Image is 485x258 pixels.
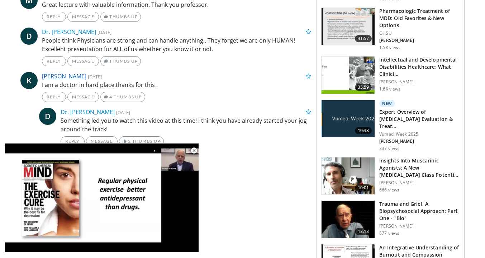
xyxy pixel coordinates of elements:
small: [DATE] [116,109,130,116]
video-js: Video Player [5,143,199,253]
p: I am a doctor in hard place.thanks for this . [42,81,312,89]
p: [PERSON_NAME] [379,38,460,43]
a: Reply [42,12,66,22]
a: Thumbs Up [100,56,141,66]
a: 41:57 Pharmacologic Treatment of MDD: Old Favorites & New Options OHSU [PERSON_NAME] 1.5K views [321,8,460,50]
a: Dr. [PERSON_NAME] [61,108,115,116]
a: 10:01 Insights Into Muscarinic Agonists: A New [MEDICAL_DATA] Class Potenti… [PERSON_NAME] 666 views [321,157,460,195]
p: 577 views [379,230,399,236]
h3: Pharmacologic Treatment of MDD: Old Favorites & New Options [379,8,460,29]
a: 10:33 New Expert Overview of [MEDICAL_DATA] Evaluation & Treat… Vumedi Week 2025 [PERSON_NAME] 33... [321,100,460,151]
a: 2 Thumbs Up [119,136,164,146]
p: [PERSON_NAME] [379,180,460,186]
p: New [379,100,395,107]
h3: Trauma and Grief, A Biopsychosocial Approach: Part One - "Bio" [379,200,460,222]
span: 35:59 [355,84,372,91]
a: [PERSON_NAME] [42,72,86,80]
span: 2 [128,138,131,144]
p: 1.5K views [379,45,400,50]
a: Reply [42,92,66,102]
span: 41:57 [355,35,372,42]
p: [PERSON_NAME] [379,138,460,144]
img: 8492eb53-e257-46f9-8828-65ed517434ab.150x105_q85_crop-smart_upscale.jpg [322,157,375,195]
button: Close [187,143,201,158]
a: Thumbs Up [100,12,141,22]
a: K [20,72,38,89]
a: D [20,28,38,45]
small: [DATE] [88,73,102,80]
a: D [39,108,56,125]
a: 4 Thumbs Up [100,92,145,102]
a: 35:59 Intellectual and Developmental Disabilities Healthcare: What Clinici… [PERSON_NAME] 1.6K views [321,56,460,94]
span: 4 [109,94,112,99]
img: 3710892a-548e-42b2-b4c8-56efaac62ffd.150x105_q85_crop-smart_upscale.jpg [322,8,375,45]
p: 1.6K views [379,86,400,92]
p: Vumedi Week 2025 [379,131,460,137]
h3: Expert Overview of [MEDICAL_DATA] Evaluation & Treat… [379,108,460,130]
span: 13:13 [355,228,372,235]
a: Reply [61,136,85,146]
img: 35eb9952-9bab-4d68-8ae8-ecd1eb1848a0.150x105_q85_crop-smart_upscale.jpg [322,201,375,238]
p: Great lecture with valuable information. Thank you professor. [42,0,312,9]
a: Message [86,136,118,146]
a: Message [67,92,99,102]
p: 337 views [379,146,399,151]
small: [DATE] [98,29,111,35]
img: 915a581a-b7b9-4228-9e1c-e7cae23b8856.150x105_q85_crop-smart_upscale.jpg [322,57,375,94]
p: People think Physicians are strong and can handle anything.. They forget we are only HUMAN! Excel... [42,36,312,53]
a: Message [67,56,99,66]
a: Message [67,12,99,22]
h3: Intellectual and Developmental Disabilities Healthcare: What Clinici… [379,56,460,78]
img: e4df0e9d-0d77-4461-a7bc-edd75ed77e9a.jpg.150x105_q85_crop-smart_upscale.jpg [322,100,375,137]
p: [PERSON_NAME] [379,79,460,85]
p: OHSU [379,30,460,36]
p: Something led you to watch this video at this time! I think you have already started your jog aro... [61,116,312,133]
span: 10:01 [355,184,372,191]
p: 666 views [379,187,399,193]
a: Reply [42,56,66,66]
span: 10:33 [355,127,372,134]
h3: Insights Into Muscarinic Agonists: A New [MEDICAL_DATA] Class Potenti… [379,157,460,179]
a: Dr. [PERSON_NAME] [42,28,96,36]
p: [PERSON_NAME] [379,223,460,229]
a: 13:13 Trauma and Grief, A Biopsychosocial Approach: Part One - "Bio" [PERSON_NAME] 577 views [321,200,460,238]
